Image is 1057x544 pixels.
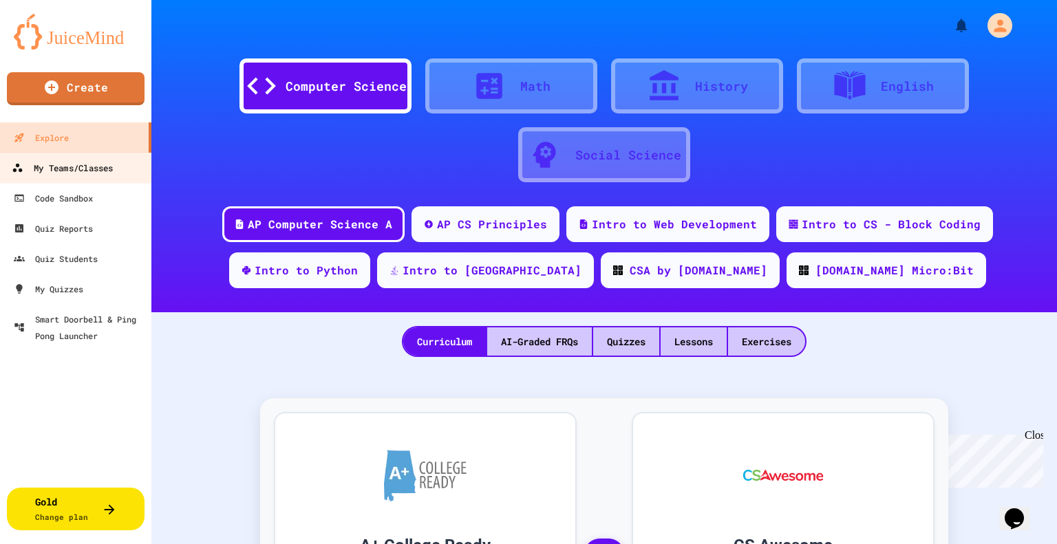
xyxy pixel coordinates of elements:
img: logo-orange.svg [14,14,138,50]
div: Exercises [728,327,805,356]
img: CODE_logo_RGB.png [613,265,623,275]
div: Smart Doorbell & Ping Pong Launcher [14,311,146,344]
div: My Quizzes [14,281,83,297]
div: Computer Science [286,77,407,96]
div: My Notifications [928,14,973,37]
div: Quizzes [593,327,659,356]
div: Math [520,77,551,96]
span: Change plan [35,512,88,522]
div: Explore [14,129,69,146]
div: Quiz Reports [14,220,93,237]
div: AP Computer Science A [248,216,392,232]
div: Chat with us now!Close [6,6,95,87]
div: CSA by [DOMAIN_NAME] [630,262,767,279]
div: My Teams/Classes [12,160,113,177]
div: English [881,77,934,96]
img: CS Awesome [729,434,837,516]
div: Social Science [575,146,681,164]
iframe: chat widget [943,429,1043,488]
div: AP CS Principles [437,216,547,232]
img: CODE_logo_RGB.png [799,265,809,275]
div: Intro to CS - Block Coding [802,216,981,232]
div: Intro to Web Development [592,216,757,232]
div: [DOMAIN_NAME] Micro:Bit [815,262,974,279]
div: My Account [973,10,1016,41]
div: Intro to [GEOGRAPHIC_DATA] [403,262,581,279]
div: Lessons [661,327,727,356]
iframe: chat widget [999,489,1043,530]
div: Curriculum [403,327,486,356]
div: Quiz Students [14,250,98,267]
a: Create [7,72,145,105]
div: History [695,77,748,96]
img: A+ College Ready [384,450,467,501]
div: Intro to Python [255,262,358,279]
div: AI-Graded FRQs [487,327,592,356]
button: GoldChange plan [7,488,145,530]
div: Gold [35,494,88,523]
div: Code Sandbox [14,190,93,206]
